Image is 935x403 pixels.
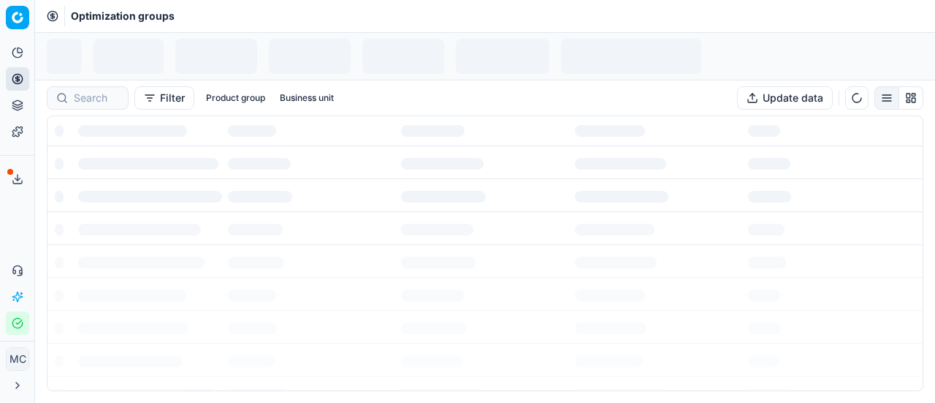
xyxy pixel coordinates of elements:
[737,86,833,110] button: Update data
[7,348,28,370] span: MC
[134,86,194,110] button: Filter
[200,89,271,107] button: Product group
[71,9,175,23] nav: breadcrumb
[6,347,29,371] button: MC
[71,9,175,23] span: Optimization groups
[74,91,119,105] input: Search
[274,89,340,107] button: Business unit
